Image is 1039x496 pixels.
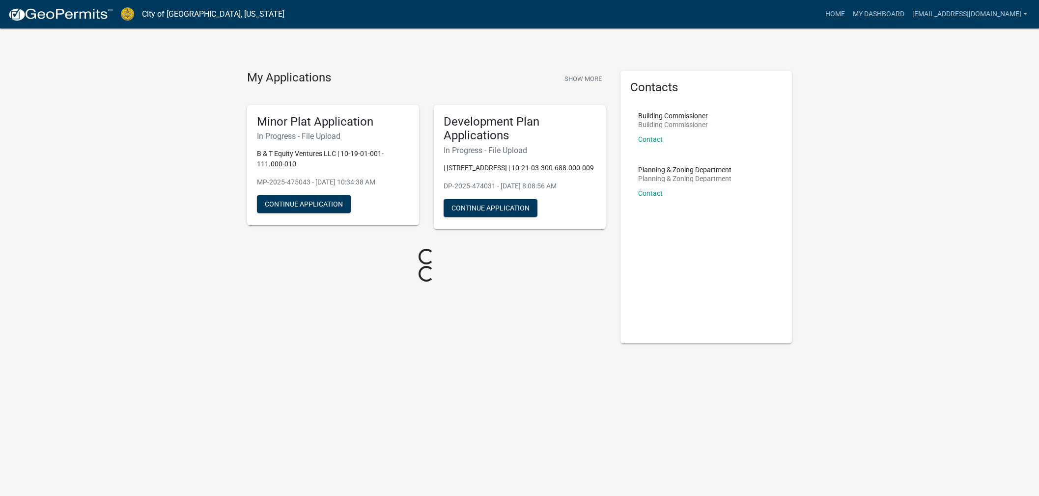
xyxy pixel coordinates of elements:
a: [EMAIL_ADDRESS][DOMAIN_NAME] [908,5,1031,24]
p: | [STREET_ADDRESS] | 10-21-03-300-688.000-009 [444,163,596,173]
a: Contact [638,135,663,143]
a: City of [GEOGRAPHIC_DATA], [US_STATE] [142,6,284,23]
p: Building Commissioner [638,121,708,128]
img: City of Jeffersonville, Indiana [121,7,134,21]
h4: My Applications [247,71,331,85]
p: Planning & Zoning Department [638,166,731,173]
h5: Minor Plat Application [257,115,409,129]
h5: Contacts [630,80,783,95]
h6: In Progress - File Upload [257,131,409,141]
button: Show More [561,71,606,87]
h6: In Progress - File Upload [444,146,596,155]
a: My Dashboard [849,5,908,24]
p: Building Commissioner [638,112,708,119]
a: Contact [638,189,663,197]
button: Continue Application [444,199,537,217]
p: Planning & Zoning Department [638,175,731,182]
button: Continue Application [257,195,351,213]
h5: Development Plan Applications [444,115,596,143]
p: B & T Equity Ventures LLC | 10-19-01-001-111.000-010 [257,149,409,169]
a: Home [821,5,849,24]
p: DP-2025-474031 - [DATE] 8:08:56 AM [444,181,596,191]
p: MP-2025-475043 - [DATE] 10:34:38 AM [257,177,409,187]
